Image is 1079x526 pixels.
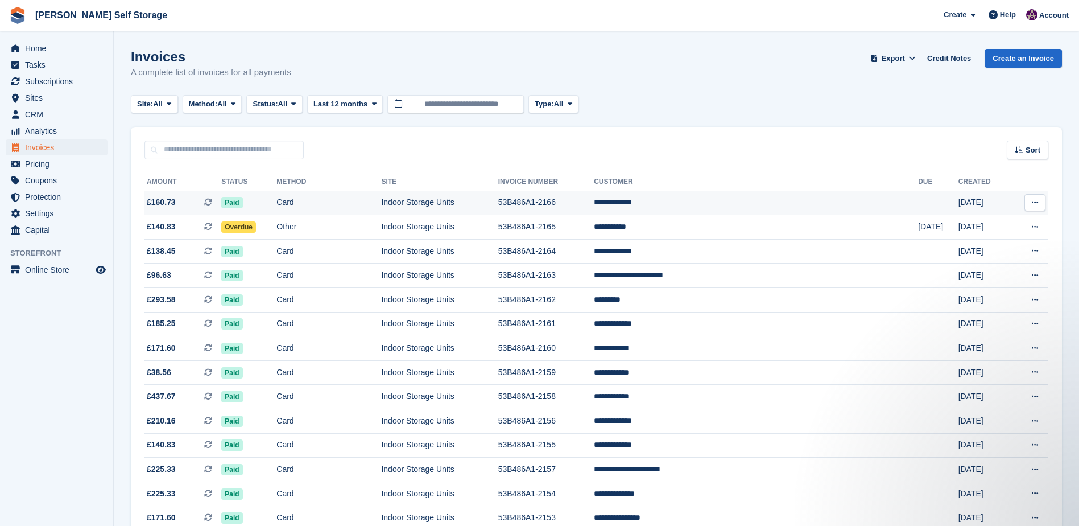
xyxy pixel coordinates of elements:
td: Card [276,264,381,288]
span: Paid [221,439,242,451]
td: Card [276,336,381,361]
span: Help [1000,9,1016,20]
td: Indoor Storage Units [381,312,498,336]
a: menu [6,57,108,73]
span: Sort [1026,145,1040,156]
span: £210.16 [147,415,176,427]
td: Indoor Storage Units [381,215,498,240]
a: menu [6,156,108,172]
th: Method [276,173,381,191]
td: [DATE] [958,336,1010,361]
span: £96.63 [147,269,171,281]
td: Card [276,385,381,409]
a: menu [6,206,108,221]
h1: Invoices [131,49,291,64]
span: Paid [221,318,242,330]
span: £171.60 [147,512,176,524]
button: Export [868,49,918,68]
span: Storefront [10,248,113,259]
th: Site [381,173,498,191]
td: [DATE] [958,288,1010,313]
td: [DATE] [958,482,1010,506]
span: Site: [137,98,153,110]
td: 53B486A1-2163 [498,264,594,288]
span: Paid [221,367,242,379]
td: Indoor Storage Units [381,360,498,385]
td: Card [276,288,381,313]
td: [DATE] [958,312,1010,336]
button: Site: All [131,95,178,114]
span: Paid [221,416,242,427]
td: 53B486A1-2154 [498,482,594,506]
span: Paid [221,246,242,257]
span: Capital [25,222,93,238]
span: Paid [221,270,242,281]
span: £185.25 [147,318,176,330]
td: Card [276,482,381,506]
th: Created [958,173,1010,191]
td: Indoor Storage Units [381,409,498,434]
td: [DATE] [958,458,1010,482]
img: stora-icon-8386f47178a22dfd0bd8f6a31ec36ba5ce8667c1dd55bd0f319d3a0aa187defe.svg [9,7,26,24]
td: Card [276,239,381,264]
td: Indoor Storage Units [381,336,498,361]
span: Protection [25,189,93,205]
span: Paid [221,343,242,354]
a: Create an Invoice [985,49,1062,68]
span: £38.56 [147,367,171,379]
button: Method: All [183,95,242,114]
td: Indoor Storage Units [381,288,498,313]
span: £140.83 [147,439,176,451]
td: [DATE] [958,385,1010,409]
a: menu [6,139,108,155]
span: Create [944,9,966,20]
span: Subscriptions [25,73,93,89]
span: Type: [535,98,554,110]
td: Card [276,409,381,434]
span: Pricing [25,156,93,172]
td: 53B486A1-2165 [498,215,594,240]
span: Overdue [221,221,256,233]
td: Other [276,215,381,240]
td: Indoor Storage Units [381,191,498,215]
span: Home [25,40,93,56]
td: 53B486A1-2157 [498,458,594,482]
th: Due [918,173,958,191]
p: A complete list of invoices for all payments [131,66,291,79]
td: 53B486A1-2156 [498,409,594,434]
td: 53B486A1-2155 [498,433,594,458]
span: Paid [221,294,242,306]
td: [DATE] [918,215,958,240]
a: menu [6,189,108,205]
a: Preview store [94,263,108,277]
th: Amount [144,173,221,191]
span: All [278,98,288,110]
span: Online Store [25,262,93,278]
td: [DATE] [958,191,1010,215]
td: Indoor Storage Units [381,264,498,288]
span: Paid [221,488,242,500]
span: Export [882,53,905,64]
td: Card [276,312,381,336]
td: Indoor Storage Units [381,385,498,409]
td: Card [276,360,381,385]
a: menu [6,106,108,122]
span: Paid [221,197,242,208]
span: All [153,98,163,110]
td: Indoor Storage Units [381,433,498,458]
td: [DATE] [958,433,1010,458]
th: Customer [594,173,918,191]
span: Account [1039,10,1069,21]
span: £140.83 [147,221,176,233]
span: Paid [221,512,242,524]
span: Paid [221,464,242,475]
span: £171.60 [147,342,176,354]
td: Card [276,433,381,458]
button: Last 12 months [307,95,383,114]
td: 53B486A1-2158 [498,385,594,409]
a: menu [6,123,108,139]
th: Invoice Number [498,173,594,191]
a: menu [6,73,108,89]
td: Indoor Storage Units [381,482,498,506]
span: £138.45 [147,245,176,257]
